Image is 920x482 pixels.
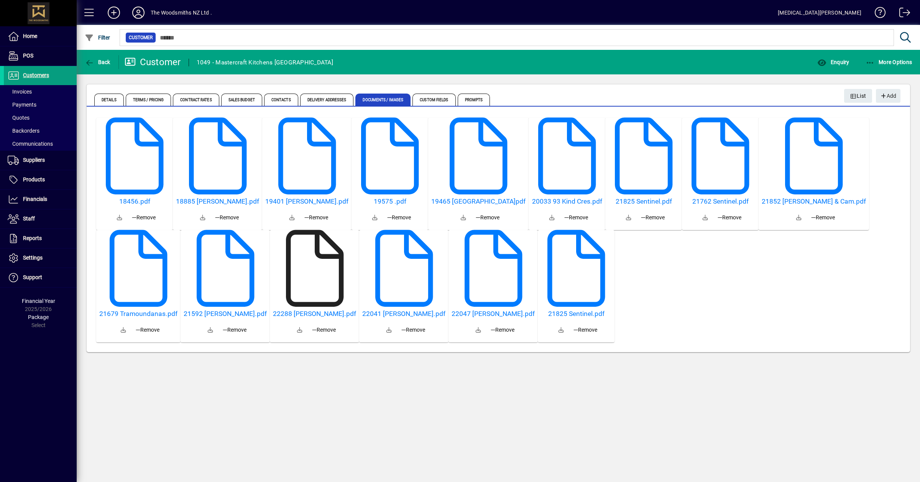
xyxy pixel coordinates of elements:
[125,56,181,68] div: Customer
[264,94,298,106] span: Contacts
[4,111,77,124] a: Quotes
[8,128,39,134] span: Backorders
[864,55,914,69] button: More Options
[176,197,259,206] a: 18885 [PERSON_NAME].pdf
[380,321,398,339] a: Download
[85,59,110,65] span: Back
[473,211,503,224] button: Remove
[412,94,455,106] span: Custom Fields
[454,209,473,227] a: Download
[543,209,561,227] a: Download
[114,321,133,339] a: Download
[4,46,77,66] a: POS
[8,89,32,95] span: Invoices
[110,209,129,227] a: Download
[458,94,490,106] span: Prompts
[638,211,668,224] button: Remove
[808,211,838,224] button: Remove
[4,151,77,170] a: Suppliers
[129,34,153,41] span: Customer
[99,310,177,318] a: 21679 Tramoundanas.pdf
[129,211,159,224] button: Remove
[561,211,591,224] button: Remove
[184,310,267,318] a: 21592 [PERSON_NAME].pdf
[815,55,851,69] button: Enquiry
[85,35,110,41] span: Filter
[619,209,638,227] a: Download
[869,2,886,26] a: Knowledge Base
[844,89,872,103] button: List
[685,197,756,206] a: 21762 Sentinel.pdf
[876,89,900,103] button: Add
[28,314,49,320] span: Package
[283,209,301,227] a: Download
[304,214,328,222] span: Remove
[94,94,124,106] span: Details
[401,326,425,334] span: Remove
[23,72,49,78] span: Customers
[762,197,866,206] a: 21852 [PERSON_NAME] & Cam.pdf
[355,197,425,206] a: 19575 .pdf
[4,98,77,111] a: Payments
[126,6,151,20] button: Profile
[4,170,77,189] a: Products
[8,102,36,108] span: Payments
[718,214,741,222] span: Remove
[291,321,309,339] a: Download
[23,216,35,222] span: Staff
[564,214,588,222] span: Remove
[102,6,126,20] button: Add
[300,94,354,106] span: Delivery Addresses
[4,248,77,268] a: Settings
[132,214,156,222] span: Remove
[22,298,55,304] span: Financial Year
[811,214,835,222] span: Remove
[790,209,808,227] a: Download
[570,323,600,337] button: Remove
[23,274,42,280] span: Support
[136,326,159,334] span: Remove
[866,59,912,65] span: More Options
[23,33,37,39] span: Home
[778,7,861,19] div: [MEDICAL_DATA][PERSON_NAME]
[384,211,414,224] button: Remove
[265,197,348,206] a: 19401 [PERSON_NAME].pdf
[23,235,42,241] span: Reports
[4,137,77,150] a: Communications
[212,211,242,224] button: Remove
[608,197,679,206] h5: 21825 Sentinel.pdf
[431,197,526,206] a: 19465 [GEOGRAPHIC_DATA]pdf
[312,326,336,334] span: Remove
[221,94,262,106] span: Sales Budget
[491,326,514,334] span: Remove
[541,310,611,318] a: 21825 Sentinel.pdf
[309,323,339,337] button: Remove
[532,197,602,206] a: 20033 93 Kind Cres.pdf
[273,310,356,318] a: 22288 [PERSON_NAME].pdf
[387,214,411,222] span: Remove
[469,321,488,339] a: Download
[4,268,77,287] a: Support
[126,94,171,106] span: Terms / Pricing
[194,209,212,227] a: Download
[362,310,445,318] a: 22041 [PERSON_NAME].pdf
[301,211,331,224] button: Remove
[880,90,896,102] span: Add
[4,27,77,46] a: Home
[488,323,517,337] button: Remove
[4,85,77,98] a: Invoices
[201,321,220,339] a: Download
[366,209,384,227] a: Download
[83,55,112,69] button: Back
[4,229,77,248] a: Reports
[23,53,33,59] span: POS
[452,310,535,318] a: 22047 [PERSON_NAME].pdf
[151,7,212,19] div: The Woodsmiths NZ Ltd .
